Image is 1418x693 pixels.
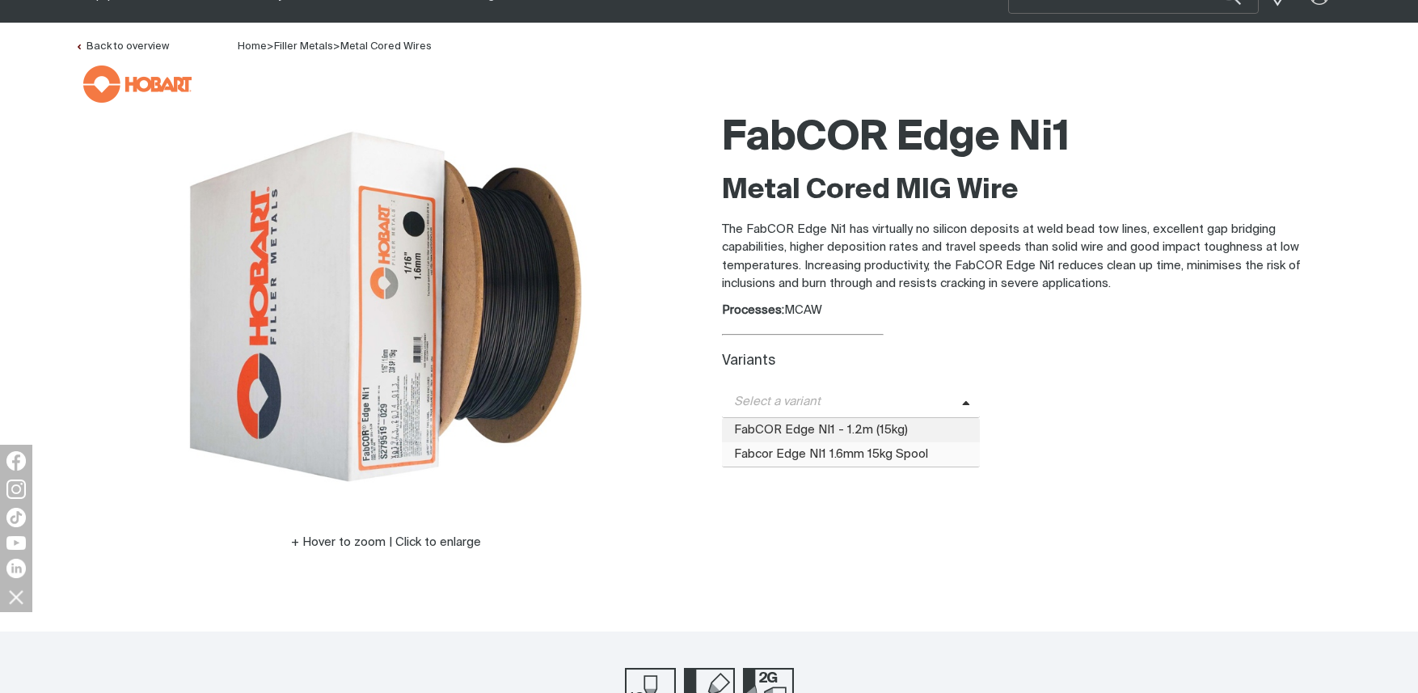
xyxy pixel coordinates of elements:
h2: Metal Cored MIG Wire [722,173,1343,209]
a: Back to overview [75,41,169,52]
img: TikTok [6,508,26,527]
span: > [333,41,340,52]
img: Instagram [6,480,26,499]
img: hide socials [2,583,30,611]
img: YouTube [6,536,26,550]
label: Variants [722,354,775,368]
a: Metal Cored Wires [340,41,432,52]
img: Hobart [83,65,192,103]
span: Fabcor Edge NI1 1.6mm 15kg Spool [722,442,980,467]
div: MCAW [722,302,1343,320]
button: Hover to zoom | Click to enlarge [281,533,491,552]
a: Filler Metals [274,41,333,52]
h1: FabCOR Edge Ni1 [722,112,1343,165]
strong: Processes: [722,304,784,316]
span: Home [238,41,267,52]
span: Select a variant [722,393,962,412]
img: Facebook [6,451,26,471]
span: FabCOR Edge NI1 - 1.2m (15kg) [722,418,980,442]
p: The FabCOR Edge Ni1 has virtually no silicon deposits at weld bead tow lines, excellent gap bridg... [722,221,1343,294]
a: Home [238,40,267,52]
img: FabCOR Edge Ni1 [184,104,588,509]
span: > [267,41,274,52]
img: LinkedIn [6,559,26,578]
